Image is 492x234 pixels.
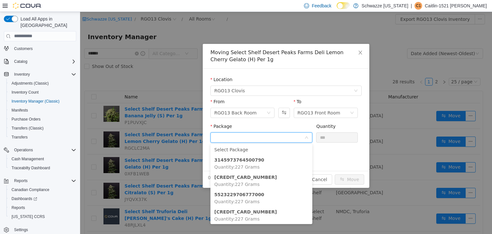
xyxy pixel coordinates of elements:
a: Dashboards [6,194,79,203]
input: Quantity [236,121,277,130]
label: From [130,87,144,92]
button: Canadian Compliance [6,185,79,194]
a: Manifests [9,106,30,114]
span: Quantity : 227 Grams [134,153,180,158]
a: Transfers [9,133,30,141]
span: Cash Management [9,155,76,163]
button: [US_STATE] CCRS [6,212,79,221]
strong: 3145973764500790 [134,146,184,151]
input: Dark Mode [337,2,350,9]
span: Transfers (Classic) [9,124,76,132]
span: Reports [9,204,76,212]
label: Quantity [236,112,256,117]
span: Customers [12,45,76,53]
p: Schwazze [US_STATE] [362,2,408,10]
span: Catalog [14,59,27,64]
button: Purchase Orders [6,115,79,124]
button: Inventory Manager (Classic) [6,97,79,106]
i: icon: down [274,77,278,81]
button: Inventory Count [6,88,79,97]
span: Washington CCRS [9,213,76,221]
a: Adjustments (Classic) [9,79,51,87]
a: Cash Management [9,155,46,163]
span: Adjustments (Classic) [12,81,49,86]
span: Settings [12,226,76,234]
span: Inventory Manager (Classic) [9,97,76,105]
i: icon: down [225,124,228,128]
li: 5523229706777000 [130,178,232,195]
button: Reports [12,177,30,185]
span: Canadian Compliance [12,187,49,192]
label: Location [130,65,152,70]
a: Transfers (Classic) [9,124,46,132]
strong: 5523229706777000 [134,180,184,185]
button: Cancel [227,163,252,173]
a: Customers [12,45,35,53]
span: 0 Grams will be moved. [128,163,181,169]
span: Adjustments (Classic) [9,79,76,87]
span: Reports [14,178,28,183]
div: Moving Select Shelf Desert Peaks Farms Deli Lemon Cherry Gelato (H) Per 1g [130,37,282,51]
span: Transfers (Classic) [12,126,44,131]
button: Close [271,32,289,50]
a: Dashboards [9,195,40,203]
a: Purchase Orders [9,115,43,123]
button: Reports [6,203,79,212]
button: Operations [12,146,36,154]
span: Canadian Compliance [9,186,76,194]
span: Transfers [12,135,28,140]
div: RGO13 Front Room [217,96,260,106]
button: Catalog [12,58,30,65]
a: Canadian Compliance [9,186,52,194]
span: Purchase Orders [9,115,76,123]
span: C1 [416,2,421,10]
strong: [CREDIT_CARD_NUMBER] [134,197,197,203]
button: Swap [198,96,209,106]
span: Quantity : 227 Grams [134,187,180,192]
span: Inventory Count [9,88,76,96]
span: Traceabilty Dashboard [12,165,50,171]
span: Feedback [312,3,331,9]
div: Caitlin-1521 Noll [414,2,422,10]
i: icon: down [270,99,274,104]
a: Traceabilty Dashboard [9,164,53,172]
button: Operations [1,146,79,155]
span: Operations [12,146,76,154]
p: | [411,2,412,10]
span: Reports [12,205,25,210]
li: Select Package [130,133,232,143]
span: Reports [12,177,76,185]
span: Transfers [9,133,76,141]
p: Caitlin-1521 [PERSON_NAME] [425,2,487,10]
span: Inventory Manager (Classic) [12,99,60,104]
span: Load All Apps in [GEOGRAPHIC_DATA] [18,16,76,29]
button: Transfers [6,133,79,142]
i: icon: close [278,38,283,43]
a: [US_STATE] CCRS [9,213,47,221]
li: 3145973764500790 [130,143,232,160]
span: Operations [14,147,33,153]
span: Inventory [14,72,30,77]
span: Manifests [12,108,28,113]
span: Quantity : 227 Grams [134,170,180,175]
span: Manifests [9,106,76,114]
button: Customers [1,44,79,53]
strong: [CREDIT_CARD_NUMBER] [134,163,197,168]
span: [US_STATE] CCRS [12,214,45,219]
a: Settings [12,226,30,234]
button: Catalog [1,57,79,66]
input: Package [134,121,224,131]
span: Inventory [12,71,76,78]
li: 3534091469812174 [130,160,232,178]
a: Reports [9,204,28,212]
button: Traceabilty Dashboard [6,163,79,172]
img: Cova [13,3,42,9]
span: Purchase Orders [12,117,41,122]
i: icon: down [187,99,191,104]
label: Package [130,112,152,117]
button: icon: swapMove [255,163,284,173]
button: Inventory [1,70,79,79]
span: Dashboards [12,196,37,201]
span: Cash Management [12,156,44,162]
